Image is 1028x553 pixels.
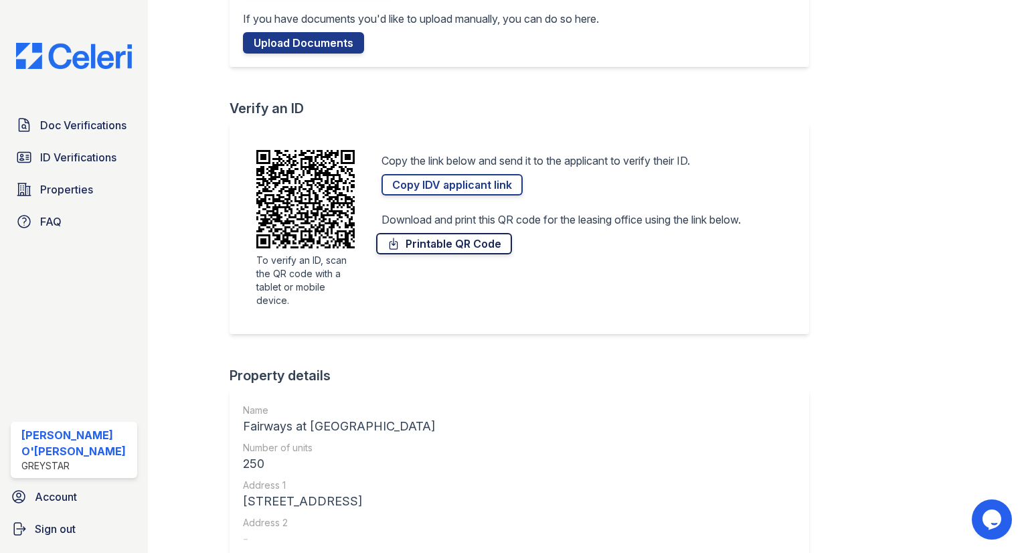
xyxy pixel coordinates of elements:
div: Name [243,404,435,417]
p: Copy the link below and send it to the applicant to verify their ID. [381,153,690,169]
span: Doc Verifications [40,117,126,133]
div: 250 [243,455,435,473]
span: Sign out [35,521,76,537]
a: Account [5,483,143,510]
a: Doc Verifications [11,112,137,139]
iframe: chat widget [972,499,1015,540]
div: Number of units [243,441,435,455]
a: Properties [11,176,137,203]
span: Properties [40,181,93,197]
a: Printable QR Code [376,233,512,254]
div: [PERSON_NAME] O'[PERSON_NAME] [21,427,132,459]
a: Upload Documents [243,32,364,54]
a: Copy IDV applicant link [381,174,523,195]
div: Address 1 [243,479,435,492]
div: Property details [230,366,820,385]
p: Download and print this QR code for the leasing office using the link below. [381,212,741,228]
span: Account [35,489,77,505]
a: Sign out [5,516,143,542]
div: Verify an ID [230,99,820,118]
div: Greystar [21,459,132,473]
div: [STREET_ADDRESS] [243,492,435,511]
div: To verify an ID, scan the QR code with a tablet or mobile device. [256,254,355,307]
a: ID Verifications [11,144,137,171]
p: If you have documents you'd like to upload manually, you can do so here. [243,11,599,27]
div: Fairways at [GEOGRAPHIC_DATA] [243,417,435,436]
div: Address 2 [243,516,435,530]
a: FAQ [11,208,137,235]
span: FAQ [40,214,62,230]
div: - [243,530,435,548]
img: CE_Logo_Blue-a8612792a0a2168367f1c8372b55b34899dd931a85d93a1a3d3e32e68fde9ad4.png [5,43,143,69]
span: ID Verifications [40,149,116,165]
